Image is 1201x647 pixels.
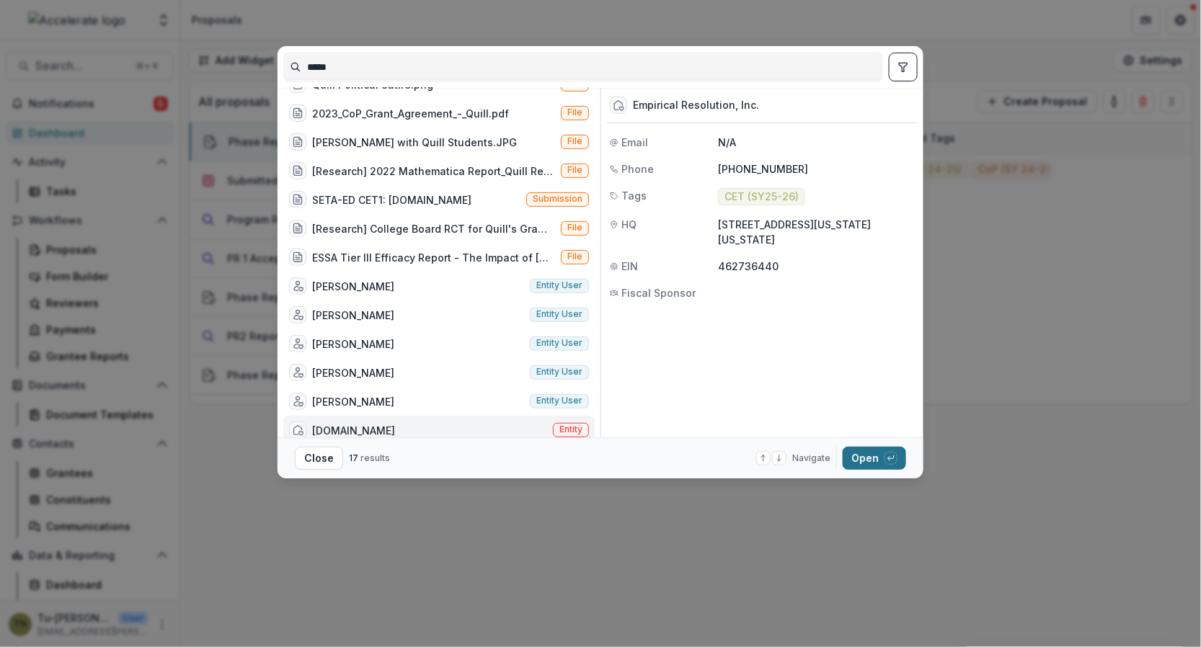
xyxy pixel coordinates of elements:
[718,217,915,247] p: [STREET_ADDRESS][US_STATE][US_STATE]
[889,53,918,81] button: toggle filters
[312,394,394,409] div: [PERSON_NAME]
[621,188,647,203] span: Tags
[567,223,582,233] span: File
[312,250,555,265] div: ESSA Tier III Efficacy Report - The Impact of [DOMAIN_NAME] on Student Language Skill Development...
[349,452,358,463] span: 17
[621,259,638,274] span: EIN
[533,194,582,204] span: Submission
[567,107,582,117] span: File
[559,424,582,434] span: Entity
[718,135,915,150] p: N/A
[536,309,582,319] span: Entity user
[718,259,915,274] p: 462736440
[718,161,915,177] p: [PHONE_NUMBER]
[360,452,390,463] span: results
[724,191,799,203] span: CET (SY25-26)
[536,367,582,377] span: Entity user
[792,452,830,465] span: Navigate
[536,280,582,290] span: Entity user
[312,192,471,208] div: SETA-ED CET1: [DOMAIN_NAME]
[312,106,509,121] div: 2023_CoP_Grant_Agreement_-_Quill.pdf
[567,251,582,262] span: File
[536,338,582,348] span: Entity user
[621,161,654,177] span: Phone
[312,365,394,380] div: [PERSON_NAME]
[567,136,582,146] span: File
[633,99,759,112] div: Empirical Resolution, Inc.
[567,165,582,175] span: File
[621,135,648,150] span: Email
[312,221,555,236] div: [Research] College Board RCT for Quill's Grammar and Language Tools - Quill Connect 2022.pdf
[312,308,394,323] div: [PERSON_NAME]
[621,217,637,232] span: HQ
[843,447,906,470] button: Open
[295,447,343,470] button: Close
[312,336,394,352] div: [PERSON_NAME]
[621,285,696,300] span: Fiscal Sponsor
[536,396,582,406] span: Entity user
[312,423,395,438] div: [DOMAIN_NAME]
[312,164,555,179] div: [Research] 2022 Mathematica Report_Quill Reading for Evidence.pdf
[312,135,517,150] div: [PERSON_NAME] with Quill Students.JPG
[312,279,394,294] div: [PERSON_NAME]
